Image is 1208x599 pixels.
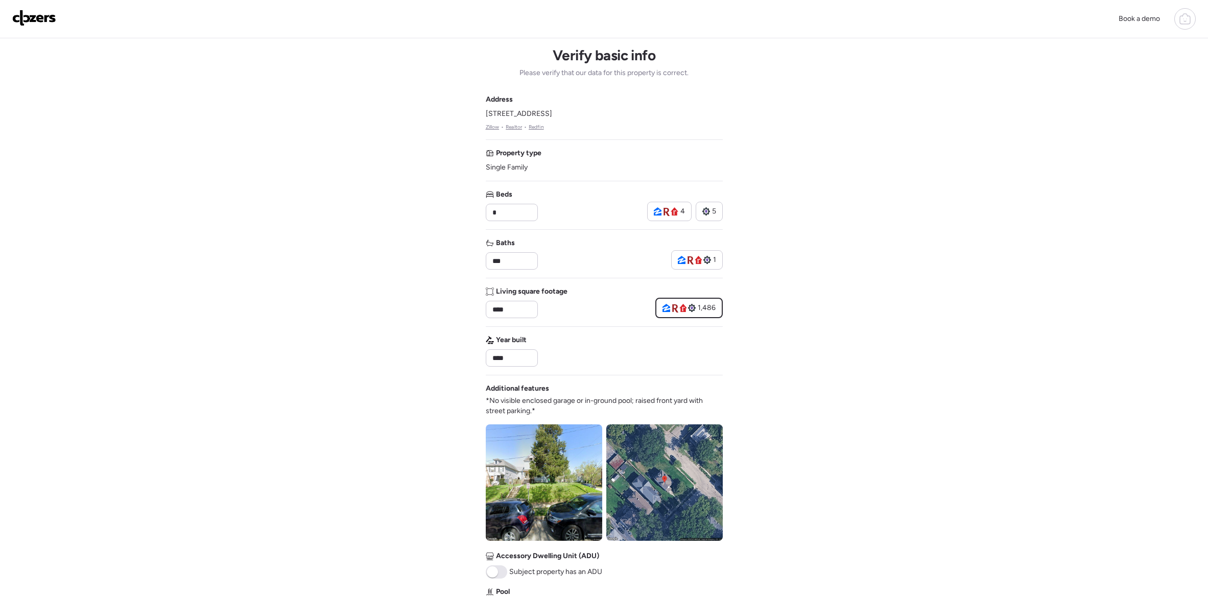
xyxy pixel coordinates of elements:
[529,123,544,131] a: Redfin
[486,94,513,105] span: Address
[496,189,512,200] span: Beds
[496,335,527,345] span: Year built
[519,68,689,78] span: Please verify that our data for this property is correct.
[553,46,655,64] h1: Verify basic info
[680,206,685,217] span: 4
[486,162,528,173] span: Single Family
[713,255,716,265] span: 1
[496,587,510,597] span: Pool
[486,109,552,119] span: [STREET_ADDRESS]
[509,567,602,577] span: Subject property has an ADU
[501,123,504,131] span: •
[12,10,56,26] img: Logo
[496,286,567,297] span: Living square footage
[496,238,515,248] span: Baths
[486,123,500,131] a: Zillow
[712,206,716,217] span: 5
[1119,14,1160,23] span: Book a demo
[506,123,522,131] a: Realtor
[524,123,527,131] span: •
[486,384,549,394] span: Additional features
[486,396,723,416] span: *No visible enclosed garage or in-ground pool; raised front yard with street parking.*
[698,303,716,313] span: 1,486
[496,148,541,158] span: Property type
[496,551,599,561] span: Accessory Dwelling Unit (ADU)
